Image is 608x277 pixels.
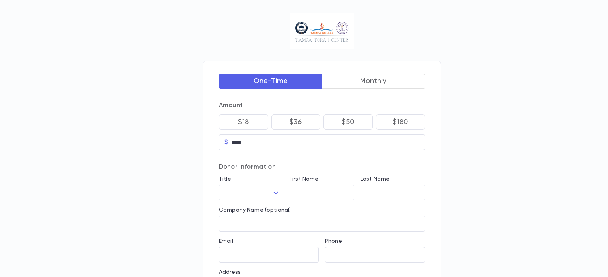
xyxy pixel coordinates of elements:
[219,207,291,213] label: Company Name (optional)
[219,269,241,275] label: Address
[219,114,268,130] button: $18
[219,163,425,171] p: Donor Information
[393,118,408,126] p: $180
[224,138,228,146] p: $
[238,118,249,126] p: $18
[219,102,425,110] p: Amount
[290,176,318,182] label: First Name
[219,176,231,182] label: Title
[219,238,233,244] label: Email
[323,114,373,130] button: $50
[271,114,321,130] button: $36
[219,185,283,200] div: ​
[290,118,302,126] p: $36
[325,238,342,244] label: Phone
[342,118,355,126] p: $50
[290,13,354,49] img: Logo
[376,114,425,130] button: $180
[322,74,425,89] button: Monthly
[361,176,390,182] label: Last Name
[219,74,322,89] button: One-Time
